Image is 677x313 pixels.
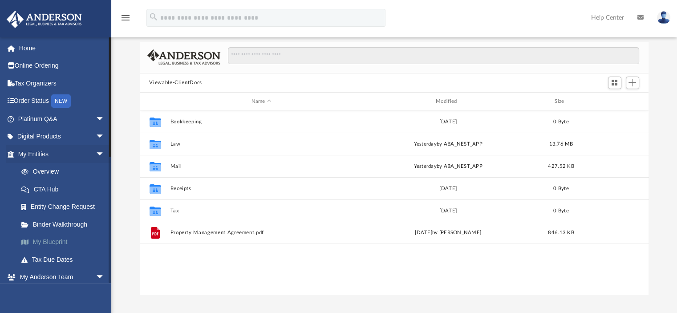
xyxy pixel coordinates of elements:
button: Viewable-ClientDocs [149,79,202,87]
a: Binder Walkthrough [12,215,118,233]
div: id [143,98,166,106]
a: Tax Organizers [6,74,118,92]
a: CTA Hub [12,180,118,198]
div: [DATE] [357,118,539,126]
button: Receipts [170,186,353,191]
button: Law [170,141,353,147]
span: arrow_drop_down [96,110,114,128]
button: Tax [170,208,353,214]
a: Digital Productsarrow_drop_down [6,128,118,146]
div: NEW [51,94,71,108]
div: Modified [357,98,539,106]
span: yesterday [413,164,436,169]
input: Search files and folders [228,47,639,64]
a: My Blueprint [12,233,118,251]
a: My Entitiesarrow_drop_down [6,145,118,163]
i: menu [120,12,131,23]
span: arrow_drop_down [96,128,114,146]
div: by ABA_NEST_APP [357,140,539,148]
a: Platinum Q&Aarrow_drop_down [6,110,118,128]
span: 427.52 KB [548,164,574,169]
button: Switch to Grid View [608,77,621,89]
div: Size [543,98,579,106]
span: yesterday [413,142,436,146]
button: Add [626,77,639,89]
span: arrow_drop_down [96,268,114,287]
div: Name [170,98,353,106]
button: Mail [170,163,353,169]
a: menu [120,17,131,23]
span: arrow_drop_down [96,145,114,163]
span: 0 Byte [553,119,569,124]
a: Online Ordering [6,57,118,75]
div: grid [140,110,649,295]
div: [DATE] [357,185,539,193]
a: Entity Change Request [12,198,118,216]
a: Order StatusNEW [6,92,118,110]
span: 0 Byte [553,208,569,213]
i: search [149,12,158,22]
button: Property Management Agreement.pdf [170,230,353,236]
span: 846.13 KB [548,231,574,236]
img: Anderson Advisors Platinum Portal [4,11,85,28]
button: Bookkeeping [170,119,353,125]
a: Tax Due Dates [12,251,118,268]
img: User Pic [657,11,670,24]
span: 0 Byte [553,186,569,191]
span: 13.76 MB [549,142,573,146]
a: My Anderson Teamarrow_drop_down [6,268,114,286]
div: [DATE] [357,207,539,215]
a: Overview [12,163,118,181]
a: Home [6,39,118,57]
div: [DATE] by [PERSON_NAME] [357,229,539,237]
div: by ABA_NEST_APP [357,163,539,171]
div: id [583,98,645,106]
